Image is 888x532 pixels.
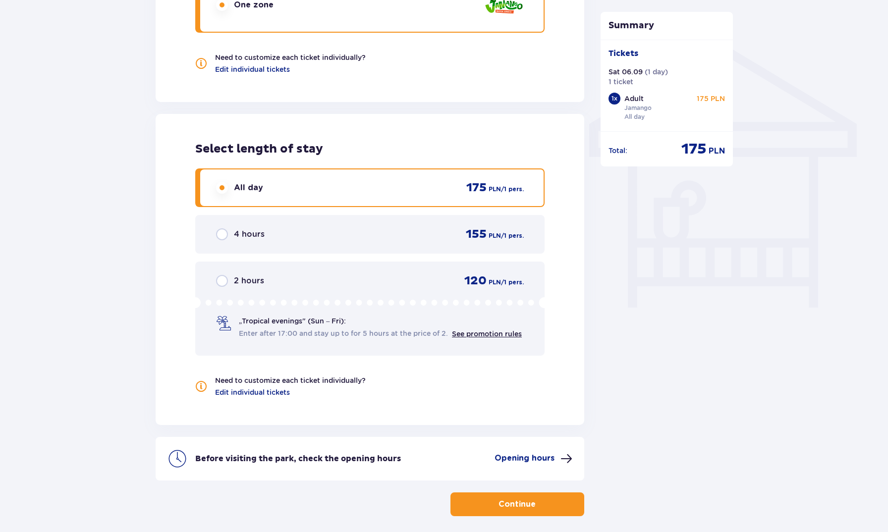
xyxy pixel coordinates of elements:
[624,112,645,121] p: All day
[239,316,346,326] p: „Tropical evenings" (Sun – Fri):
[609,48,638,59] p: Tickets
[452,330,522,338] a: See promotion rules
[466,180,487,195] p: 175
[450,492,584,516] button: Continue
[501,185,524,194] p: / 1 pers.
[215,53,366,62] p: Need to customize each ticket individually?
[609,146,627,156] p: Total :
[167,449,187,469] img: clock icon
[466,227,487,242] p: 155
[499,499,536,510] p: Continue
[464,273,487,288] p: 120
[489,278,501,287] p: PLN
[215,64,290,74] a: Edit individual tickets
[234,275,264,286] p: 2 hours
[489,185,501,194] p: PLN
[495,453,555,464] p: Opening hours
[624,104,652,112] p: Jamango
[624,94,644,104] p: Adult
[215,375,366,385] p: Need to customize each ticket individually?
[601,20,733,32] p: Summary
[501,231,524,240] p: / 1 pers.
[234,229,265,240] p: 4 hours
[709,146,725,157] p: PLN
[495,453,572,465] button: Opening hours
[489,231,501,240] p: PLN
[195,453,401,464] p: Before visiting the park, check the opening hours
[195,142,545,157] p: Select length of stay
[681,140,707,159] p: 175
[609,77,633,87] p: 1 ticket
[645,67,668,77] p: ( 1 day )
[609,67,643,77] p: Sat 06.09
[234,182,263,193] p: All day
[501,278,524,287] p: / 1 pers.
[697,94,725,104] p: 175 PLN
[239,328,448,338] span: Enter after 17:00 and stay up to for 5 hours at the price of 2.
[609,93,620,105] div: 1 x
[215,387,290,397] a: Edit individual tickets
